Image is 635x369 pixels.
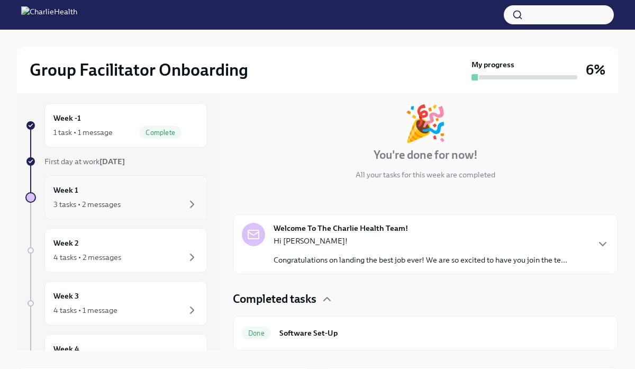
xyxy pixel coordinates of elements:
[53,237,79,249] h6: Week 2
[53,290,79,302] h6: Week 3
[53,305,117,316] div: 4 tasks • 1 message
[279,327,609,339] h6: Software Set-Up
[586,60,605,79] h3: 6%
[25,175,207,220] a: Week 13 tasks • 2 messages
[233,291,316,307] h4: Completed tasks
[25,103,207,148] a: Week -11 task • 1 messageComplete
[471,59,514,70] strong: My progress
[274,223,408,233] strong: Welcome To The Charlie Health Team!
[53,184,78,196] h6: Week 1
[233,291,618,307] div: Completed tasks
[242,329,271,337] span: Done
[53,199,121,210] div: 3 tasks • 2 messages
[99,157,125,166] strong: [DATE]
[356,169,495,180] p: All your tasks for this week are completed
[53,252,121,263] div: 4 tasks • 2 messages
[53,343,79,355] h6: Week 4
[139,129,182,137] span: Complete
[404,106,447,141] div: 🎉
[44,157,125,166] span: First day at work
[53,112,81,124] h6: Week -1
[274,236,567,246] p: Hi [PERSON_NAME]!
[21,6,77,23] img: CharlieHealth
[25,228,207,273] a: Week 24 tasks • 2 messages
[374,147,478,163] h4: You're done for now!
[30,59,248,80] h2: Group Facilitator Onboarding
[25,281,207,326] a: Week 34 tasks • 1 message
[53,127,113,138] div: 1 task • 1 message
[274,255,567,265] p: Congratulations on landing the best job ever! We are so excited to have you join the te...
[25,156,207,167] a: First day at work[DATE]
[242,325,609,341] a: DoneSoftware Set-Up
